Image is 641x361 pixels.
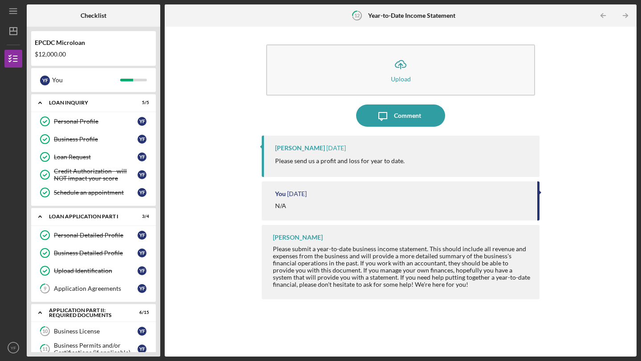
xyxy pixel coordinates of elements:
time: 2025-09-22 23:51 [326,144,346,152]
a: Personal ProfileYF [36,112,151,130]
div: Y F [138,188,146,197]
div: [PERSON_NAME] [275,144,325,152]
a: 11Business Permits and/or Certifications (if applicable)YF [36,340,151,358]
div: Y F [138,345,146,353]
tspan: 11 [42,346,48,352]
div: Y F [138,170,146,179]
b: Year-to-Date Income Statement [368,12,455,19]
div: 6 / 15 [133,310,149,315]
div: Business Profile [54,136,138,143]
div: Comment [394,104,421,127]
div: Loan Application Part I [49,214,127,219]
div: Y F [138,266,146,275]
a: Personal Detailed ProfileYF [36,226,151,244]
div: Personal Profile [54,118,138,125]
div: Business Detailed Profile [54,249,138,257]
div: Business Permits and/or Certifications (if applicable) [54,342,138,356]
a: Business Detailed ProfileYF [36,244,151,262]
div: Y F [138,152,146,161]
div: EPCDC Microloan [35,39,152,46]
tspan: 10 [42,329,48,334]
div: Schedule an appointment [54,189,138,196]
div: You [52,72,120,88]
div: You [275,190,286,197]
a: 9Application AgreementsYF [36,280,151,297]
div: 5 / 5 [133,100,149,105]
time: 2025-09-21 23:55 [287,190,307,197]
a: Credit Authorization - will NOT impact your scoreYF [36,166,151,184]
div: 3 / 4 [133,214,149,219]
button: YF [4,339,22,357]
div: [PERSON_NAME] [273,234,323,241]
button: Upload [266,44,535,96]
button: Comment [356,104,445,127]
b: Checklist [81,12,106,19]
div: Application Part II: Required Documents [49,308,127,318]
div: N/A [275,202,286,209]
div: $12,000.00 [35,51,152,58]
a: Loan RequestYF [36,148,151,166]
div: Application Agreements [54,285,138,292]
div: Upload [391,76,411,82]
div: Loan Request [54,153,138,160]
div: Credit Authorization - will NOT impact your score [54,168,138,182]
text: YF [11,345,16,350]
div: Y F [138,249,146,257]
div: Personal Detailed Profile [54,232,138,239]
div: Loan Inquiry [49,100,127,105]
div: Y F [138,231,146,240]
div: Upload Identification [54,267,138,274]
div: Y F [40,76,50,85]
div: Please submit a year-to-date business income statement. This should include all revenue and expen... [273,245,531,289]
a: Upload IdentificationYF [36,262,151,280]
a: Business ProfileYF [36,130,151,148]
tspan: 12 [354,12,359,18]
div: Y F [138,135,146,144]
a: Schedule an appointmentYF [36,184,151,201]
tspan: 9 [44,286,47,292]
div: Y F [138,327,146,336]
div: Y F [138,117,146,126]
div: Y F [138,284,146,293]
a: 10Business LicenseYF [36,322,151,340]
p: Please send us a profit and loss for year to date. [275,156,405,166]
div: Business License [54,328,138,335]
